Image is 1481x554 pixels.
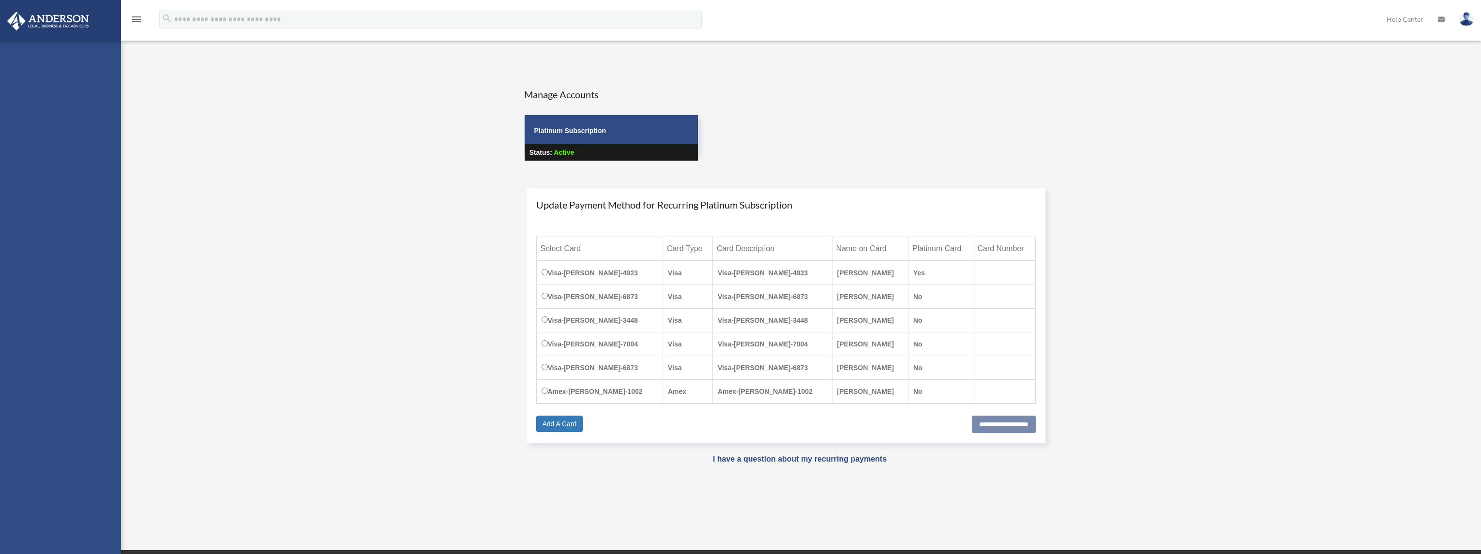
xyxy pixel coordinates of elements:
[663,284,712,308] td: Visa
[713,455,887,463] a: I have a question about my recurring payments
[908,284,973,308] td: No
[536,332,663,356] td: Visa-[PERSON_NAME]-7004
[832,237,908,261] th: Name on Card
[832,308,908,332] td: [PERSON_NAME]
[663,332,712,356] td: Visa
[536,416,583,432] a: Add A Card
[832,261,908,285] td: [PERSON_NAME]
[712,379,832,404] td: Amex-[PERSON_NAME]-1002
[712,308,832,332] td: Visa-[PERSON_NAME]-3448
[663,308,712,332] td: Visa
[908,237,973,261] th: Platinum Card
[536,356,663,379] td: Visa-[PERSON_NAME]-6873
[908,332,973,356] td: No
[832,379,908,404] td: [PERSON_NAME]
[554,149,574,156] span: Active
[832,284,908,308] td: [PERSON_NAME]
[973,237,1036,261] th: Card Number
[712,284,832,308] td: Visa-[PERSON_NAME]-6873
[663,379,712,404] td: Amex
[529,149,552,156] strong: Status:
[4,12,92,30] img: Anderson Advisors Platinum Portal
[832,356,908,379] td: [PERSON_NAME]
[908,379,973,404] td: No
[663,261,712,285] td: Visa
[832,332,908,356] td: [PERSON_NAME]
[908,356,973,379] td: No
[536,308,663,332] td: Visa-[PERSON_NAME]-3448
[908,308,973,332] td: No
[908,261,973,285] td: Yes
[712,237,832,261] th: Card Description
[1459,12,1474,26] img: User Pic
[162,13,172,24] i: search
[712,356,832,379] td: Visa-[PERSON_NAME]-6873
[131,14,142,25] i: menu
[131,17,142,25] a: menu
[712,332,832,356] td: Visa-[PERSON_NAME]-7004
[524,88,698,101] h4: Manage Accounts
[536,284,663,308] td: Visa-[PERSON_NAME]-6873
[712,261,832,285] td: Visa-[PERSON_NAME]-4923
[536,261,663,285] td: Visa-[PERSON_NAME]-4923
[536,198,1036,211] h4: Update Payment Method for Recurring Platinum Subscription
[534,127,606,135] strong: Platinum Subscription
[536,237,663,261] th: Select Card
[663,237,712,261] th: Card Type
[536,379,663,404] td: Amex-[PERSON_NAME]-1002
[663,356,712,379] td: Visa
